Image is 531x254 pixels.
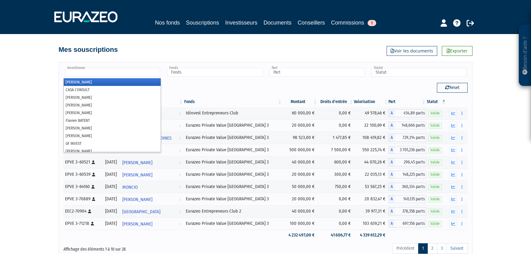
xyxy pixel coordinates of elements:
td: 20 000,00 € [282,193,318,205]
th: Valorisation: activer pour trier la colonne par ordre croissant [354,97,388,107]
span: Valide [428,172,442,178]
div: [DATE] [104,196,118,202]
span: Valide [428,221,442,227]
a: [PERSON_NAME] [120,168,183,181]
i: [Français] Personne physique [91,185,95,189]
td: 108 419,82 € [354,132,388,144]
span: [PERSON_NAME] [122,194,152,205]
a: Commissions1 [331,18,376,27]
div: Eurazeo Private Value [GEOGRAPHIC_DATA] 3 [185,122,280,129]
td: 1 477,85 € [318,132,354,144]
div: A - Eurazeo Private Value Europe 3 [388,220,426,228]
span: 148,225 parts [395,171,426,179]
span: 360,334 parts [395,183,426,191]
i: Voir l'investisseur [179,133,181,144]
td: 0,00 € [318,205,354,217]
td: 44 070,26 € [354,156,388,168]
i: [Français] Personne physique [88,210,91,213]
td: 103 639,21 € [354,217,388,230]
div: EEC2-70904 [65,208,100,214]
a: Nos fonds [155,18,180,27]
div: A - Eurazeo Private Value Europe 3 [388,146,426,154]
td: 0,00 € [318,193,354,205]
li: [PERSON_NAME] [64,124,161,132]
span: A [388,183,395,191]
td: 98 523,00 € [282,132,318,144]
span: Valide [428,209,442,214]
li: [PERSON_NAME] [64,147,161,155]
div: A - Eurazeo Private Value Europe 3 [388,171,426,179]
i: Voir l'investisseur [179,218,181,230]
td: 50 000,00 € [282,181,318,193]
td: 20 000,00 € [282,168,318,181]
p: Besoin d'aide ? [521,28,529,83]
div: Eurazeo Private Value [GEOGRAPHIC_DATA] 3 [185,134,280,141]
button: Reset [437,83,468,93]
td: 750,00 € [318,181,354,193]
span: A [388,146,395,154]
td: 41 606,77 € [318,230,354,241]
li: [PERSON_NAME] [64,101,161,109]
td: 20 832,47 € [354,193,388,205]
th: Part: activer pour trier la colonne par ordre croissant [388,97,426,107]
h4: Mes souscriptions [59,46,118,53]
i: [Français] Personne physique [91,222,94,225]
div: A - Idinvest Entrepreneurs Club [388,109,426,117]
span: [PERSON_NAME] [122,218,152,230]
div: A - Eurazeo Private Value Europe 3 [388,134,426,142]
td: 0,00 € [318,217,354,230]
a: Souscriptions [186,18,219,28]
span: A [388,109,395,117]
span: MONCIO [122,182,138,193]
div: EPVE 3-60521 [65,159,100,165]
i: [Français] Personne physique [92,173,95,176]
a: 3 [437,243,447,254]
div: Eurazeo Private Value [GEOGRAPHIC_DATA] 3 [185,159,280,165]
td: 100 000,00 € [282,217,318,230]
span: 148,666 parts [395,121,426,129]
span: Valide [428,135,442,141]
td: 39 977,31 € [354,205,388,217]
a: Exporter [442,46,472,56]
li: [PERSON_NAME] [64,78,161,86]
td: 53 567,25 € [354,181,388,193]
td: 20 000,00 € [282,119,318,132]
span: Valide [428,196,442,202]
div: EPVE 3-64160 [65,183,100,190]
li: [PERSON_NAME] [64,132,161,140]
img: 1732889491-logotype_eurazeo_blanc_rvb.png [54,11,117,22]
i: Voir l'investisseur [179,182,181,193]
td: 0,00 € [318,107,354,119]
div: A - Eurazeo Private Value Europe 3 [388,183,426,191]
i: [Français] Personne physique [92,197,95,201]
div: [DATE] [104,208,118,214]
th: Fonds: activer pour trier la colonne par ordre croissant [183,97,282,107]
td: 500 000,00 € [282,144,318,156]
div: Eurazeo Private Value [GEOGRAPHIC_DATA] 3 [185,220,280,227]
div: EPVE 3-60539 [65,171,100,178]
div: Eurazeo Private Value [GEOGRAPHIC_DATA] 3 [185,147,280,153]
span: 454,89 parts [395,109,426,117]
span: Valide [428,184,442,190]
a: 2 [427,243,437,254]
div: [DATE] [104,220,118,227]
span: A [388,220,395,228]
td: 22 035,13 € [354,168,388,181]
span: 1 [368,20,376,26]
a: Investisseurs [225,18,257,27]
span: 140,135 parts [395,195,426,203]
div: Eurazeo Private Value [GEOGRAPHIC_DATA] 3 [185,183,280,190]
span: A [388,171,395,179]
a: Suivant [446,243,468,254]
span: Valide [428,147,442,153]
li: Flavien BATENT [64,117,161,124]
div: A - Eurazeo Entrepreneurs Club 2 [388,207,426,215]
div: [DATE] [104,171,118,178]
li: GF INVEST [64,140,161,147]
div: Affichage des éléments 1 à 10 sur 28 [63,243,227,252]
li: [PERSON_NAME] [64,109,161,117]
td: 40 000,00 € [282,205,318,217]
div: Eurazeo Entrepreneurs Club 2 [185,208,280,214]
td: 4 232 497,00 € [282,230,318,241]
i: Voir l'investisseur [179,108,181,119]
